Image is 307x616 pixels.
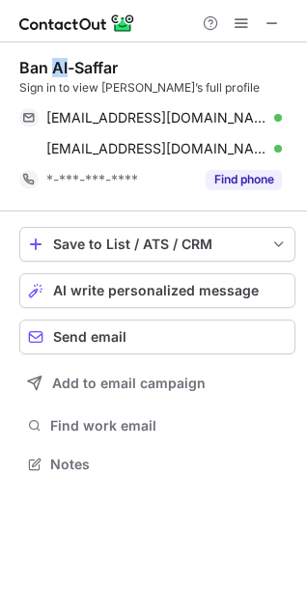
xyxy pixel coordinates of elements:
[53,283,259,298] span: AI write personalized message
[52,376,206,391] span: Add to email campaign
[19,79,295,97] div: Sign in to view [PERSON_NAME]’s full profile
[46,140,267,157] span: [EMAIL_ADDRESS][DOMAIN_NAME]
[206,170,282,189] button: Reveal Button
[19,273,295,308] button: AI write personalized message
[19,320,295,354] button: Send email
[50,417,288,434] span: Find work email
[19,12,135,35] img: ContactOut v5.3.10
[19,412,295,439] button: Find work email
[19,451,295,478] button: Notes
[53,329,126,345] span: Send email
[46,109,267,126] span: [EMAIL_ADDRESS][DOMAIN_NAME]
[53,237,262,252] div: Save to List / ATS / CRM
[19,58,118,77] div: Ban Al-Saffar
[50,456,288,473] span: Notes
[19,366,295,401] button: Add to email campaign
[19,227,295,262] button: save-profile-one-click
